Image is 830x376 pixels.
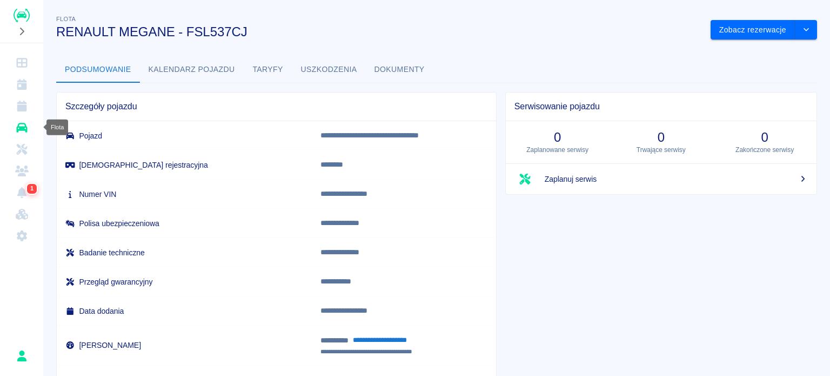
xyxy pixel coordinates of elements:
[4,138,39,160] a: Serwisy
[366,57,433,83] button: Dokumenty
[4,95,39,117] a: Rezerwacje
[618,130,704,145] h3: 0
[618,145,704,155] p: Trwające serwisy
[28,183,36,194] span: 1
[56,57,140,83] button: Podsumowanie
[514,145,601,155] p: Zaplanowane serwisy
[609,121,713,163] a: 0Trwające serwisy
[65,276,303,287] h6: Przegląd gwarancyjny
[4,225,39,247] a: Ustawienia
[65,218,303,229] h6: Polisa ubezpieczeniowa
[56,24,702,39] h3: RENAULT MEGANE - FSL537CJ
[506,121,610,163] a: 0Zaplanowane serwisy
[65,101,487,112] span: Szczegóły pojazdu
[4,203,39,225] a: Widget WWW
[46,120,68,135] div: Flota
[65,160,303,170] h6: [DEMOGRAPHIC_DATA] rejestracyjna
[10,345,33,367] button: Rafał Płaza
[65,340,303,351] h6: [PERSON_NAME]
[4,182,39,203] a: Powiadomienia
[713,121,816,163] a: 0Zakończone serwisy
[4,117,39,138] a: Flota
[514,101,808,112] span: Serwisowanie pojazdu
[4,160,39,182] a: Klienci
[14,24,30,38] button: Rozwiń nawigację
[514,130,601,145] h3: 0
[14,9,30,22] img: Renthelp
[65,130,303,141] h6: Pojazd
[4,74,39,95] a: Kalendarz
[65,189,303,200] h6: Numer VIN
[244,57,292,83] button: Taryfy
[65,306,303,316] h6: Data dodania
[711,20,795,40] button: Zobacz rezerwacje
[721,145,808,155] p: Zakończone serwisy
[140,57,244,83] button: Kalendarz pojazdu
[65,247,303,258] h6: Badanie techniczne
[795,20,817,40] button: drop-down
[4,52,39,74] a: Dashboard
[721,130,808,145] h3: 0
[506,164,816,194] a: Zaplanuj serwis
[292,57,366,83] button: Uszkodzenia
[56,16,76,22] span: Flota
[545,174,808,185] span: Zaplanuj serwis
